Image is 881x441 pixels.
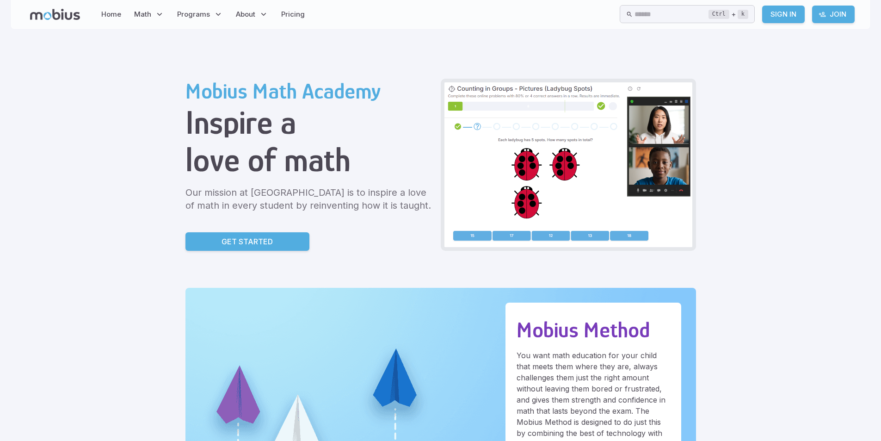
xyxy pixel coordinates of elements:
img: Grade 2 Class [444,82,692,247]
a: Home [99,4,124,25]
kbd: Ctrl [708,10,729,19]
h2: Mobius Math Academy [185,79,433,104]
p: Get Started [222,236,273,247]
a: Get Started [185,232,309,251]
h2: Mobius Method [517,317,670,342]
div: + [708,9,748,20]
a: Join [812,6,855,23]
span: About [236,9,255,19]
p: Our mission at [GEOGRAPHIC_DATA] is to inspire a love of math in every student by reinventing how... [185,186,433,212]
h1: love of math [185,141,433,179]
span: Programs [177,9,210,19]
h1: Inspire a [185,104,433,141]
kbd: k [738,10,748,19]
span: Math [134,9,151,19]
a: Sign In [762,6,805,23]
a: Pricing [278,4,308,25]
